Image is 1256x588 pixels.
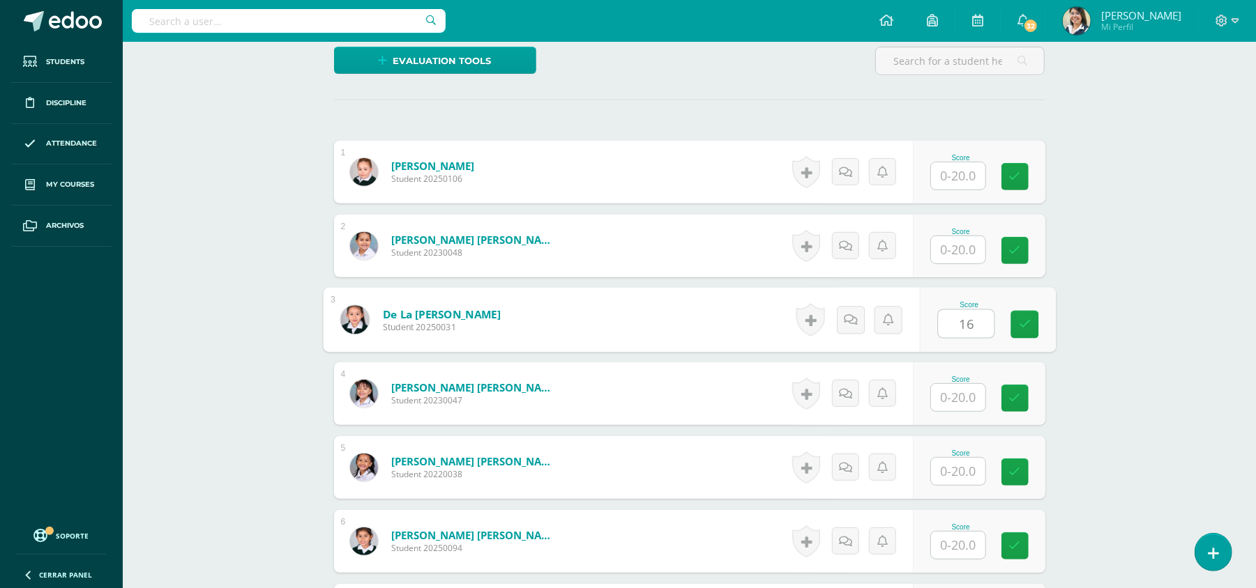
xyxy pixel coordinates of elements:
span: Soporte [56,531,89,541]
input: 0-20.0 [931,458,985,485]
div: Score [930,154,992,162]
span: My courses [46,179,94,190]
input: 0-20.0 [931,236,985,263]
span: Student 20250094 [391,542,559,554]
img: 391eff1ef25e3cd204bccc3c53232f49.png [350,232,378,260]
img: 0c40c22e30922611e189165679c445b7.png [340,305,369,334]
a: [PERSON_NAME] [PERSON_NAME] [391,380,559,394]
div: Score [930,376,992,383]
img: e142c8053b31093895b120a3296d716b.png [350,158,378,186]
img: 761b98cece1883fe8210e89de2d86c8d.png [350,527,378,555]
input: 0-20.0 [938,310,994,338]
span: Evaluation tools [393,48,492,74]
span: Student 20220038 [391,468,559,480]
span: Student 20250106 [391,173,474,185]
input: 0-20.0 [931,384,985,411]
span: Student 20230047 [391,394,559,406]
span: Students [46,56,84,68]
a: [PERSON_NAME] [PERSON_NAME] [391,233,559,247]
a: Evaluation tools [334,47,536,74]
img: 404b5c15c138f3bb96076bfbe0b84fd5.png [1063,7,1091,35]
input: 0-20.0 [931,162,985,189]
a: [PERSON_NAME] [PERSON_NAME] [391,454,559,468]
input: 0-20.0 [931,532,985,559]
img: ad403c0f30ac47afe1d044b521141bb0.png [350,380,378,408]
span: Cerrar panel [39,570,92,580]
a: My courses [11,164,112,206]
a: Archivos [11,206,112,247]
div: Score [930,449,992,457]
a: [PERSON_NAME] [391,159,474,173]
a: Soporte [17,525,106,544]
span: Discipline [46,98,86,109]
input: Search for a student here… [876,47,1044,75]
a: de la [PERSON_NAME] [382,307,500,321]
span: Student 20250031 [382,321,500,334]
a: Attendance [11,124,112,165]
span: Mi Perfil [1101,21,1181,33]
span: Attendance [46,138,97,149]
div: Score [937,301,1001,309]
a: Discipline [11,83,112,124]
span: 32 [1023,18,1038,33]
span: [PERSON_NAME] [1101,8,1181,22]
input: Search a user… [132,9,446,33]
div: Score [930,228,992,235]
a: Students [11,42,112,83]
img: 8e64028bb32585f951486b3468fd3682.png [350,454,378,481]
span: Archivos [46,220,84,231]
span: Student 20230048 [391,247,559,258]
a: [PERSON_NAME] [PERSON_NAME] [391,528,559,542]
div: Score [930,523,992,531]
